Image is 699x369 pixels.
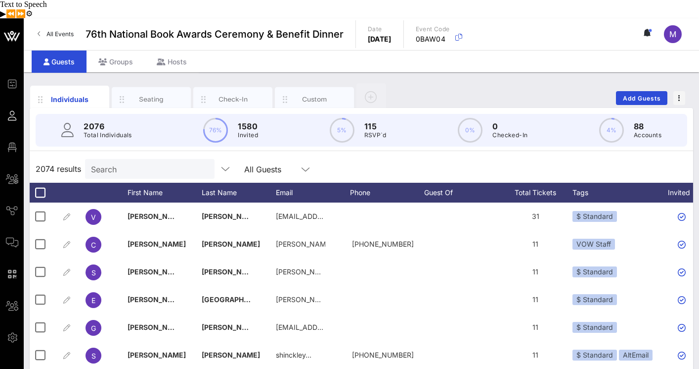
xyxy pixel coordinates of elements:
[238,130,258,140] p: Invited
[276,183,350,203] div: Email
[498,314,572,341] div: 11
[128,267,186,276] span: [PERSON_NAME]
[86,27,344,42] span: 76th National Book Awards Ceremony & Benefit Dinner
[622,95,661,102] span: Add Guests
[634,120,661,132] p: 88
[498,286,572,314] div: 11
[84,130,132,140] p: Total Individuals
[498,183,572,203] div: Total Tickets
[664,25,682,43] div: M
[128,323,186,331] span: [PERSON_NAME]
[276,295,509,304] span: [PERSON_NAME][EMAIL_ADDRESS][PERSON_NAME][DOMAIN_NAME]
[572,294,617,305] div: $ Standard
[244,165,281,174] div: All Guests
[211,95,255,104] div: Check-In
[492,130,527,140] p: Checked-In
[572,350,617,361] div: $ Standard
[128,240,186,248] span: [PERSON_NAME]
[619,350,653,361] div: AltEmail
[498,258,572,286] div: 11
[498,230,572,258] div: 11
[276,341,311,369] p: shinckley…
[6,9,16,18] button: Previous
[293,95,337,104] div: Custom
[202,323,260,331] span: [PERSON_NAME]
[128,183,202,203] div: First Name
[26,9,33,18] button: Settings
[16,9,26,18] button: Forward
[36,163,81,175] span: 2074 results
[634,130,661,140] p: Accounts
[669,29,676,39] span: M
[368,24,392,34] p: Date
[84,120,132,132] p: 2076
[202,351,260,359] span: [PERSON_NAME]
[46,30,74,38] span: All Events
[202,295,274,304] span: [GEOGRAPHIC_DATA]
[91,324,96,332] span: G
[128,351,186,359] span: [PERSON_NAME]
[364,130,387,140] p: RSVP`d
[202,240,260,248] span: [PERSON_NAME]
[91,352,96,360] span: S
[498,341,572,369] div: 11
[276,323,395,331] span: [EMAIL_ADDRESS][DOMAIN_NAME]
[130,95,174,104] div: Seating
[492,120,527,132] p: 0
[32,26,80,42] a: All Events
[416,24,450,34] p: Event Code
[276,267,452,276] span: [PERSON_NAME][EMAIL_ADDRESS][DOMAIN_NAME]
[202,212,260,220] span: [PERSON_NAME]
[364,120,387,132] p: 115
[91,241,96,249] span: C
[91,268,96,277] span: S
[352,351,414,359] span: +16789771254
[616,91,667,105] button: Add Guests
[572,211,617,222] div: $ Standard
[572,239,615,250] div: VOW Staff
[48,94,92,105] div: Individuals
[87,51,145,73] div: Groups
[498,203,572,230] div: 31
[128,295,186,304] span: [PERSON_NAME]
[368,34,392,44] p: [DATE]
[128,212,186,220] span: [PERSON_NAME]
[238,159,317,179] div: All Guests
[572,322,617,333] div: $ Standard
[352,240,414,248] span: +639055402900
[416,34,450,44] p: 0BAW04
[91,296,95,305] span: E
[202,183,276,203] div: Last Name
[238,120,258,132] p: 1580
[202,267,260,276] span: [PERSON_NAME]
[145,51,199,73] div: Hosts
[572,183,656,203] div: Tags
[32,51,87,73] div: Guests
[424,183,498,203] div: Guest Of
[276,212,395,220] span: [EMAIL_ADDRESS][DOMAIN_NAME]
[276,230,325,258] p: [PERSON_NAME]@v…
[91,213,96,221] span: V
[350,183,424,203] div: Phone
[572,266,617,277] div: $ Standard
